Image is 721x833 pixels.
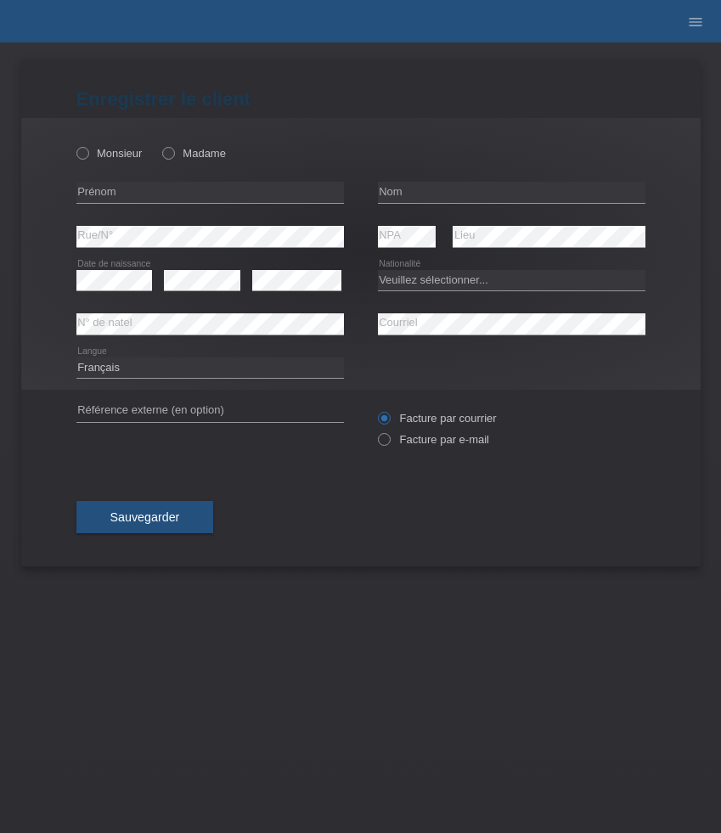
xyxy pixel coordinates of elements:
[162,147,226,160] label: Madame
[378,412,497,425] label: Facture par courrier
[378,433,389,454] input: Facture par e-mail
[679,16,713,26] a: menu
[76,88,645,110] h1: Enregistrer le client
[378,433,489,446] label: Facture par e-mail
[162,147,173,158] input: Madame
[110,510,180,524] span: Sauvegarder
[76,147,87,158] input: Monsieur
[76,147,143,160] label: Monsieur
[378,412,389,433] input: Facture par courrier
[76,501,214,533] button: Sauvegarder
[687,14,704,31] i: menu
